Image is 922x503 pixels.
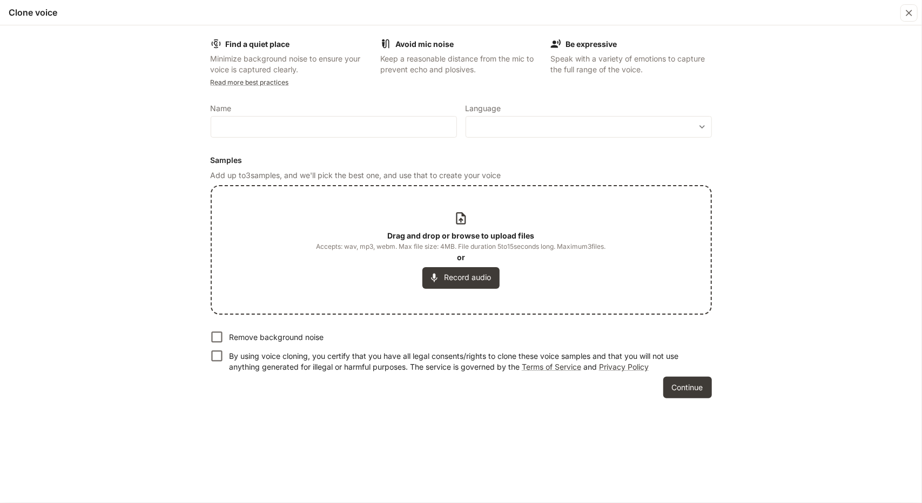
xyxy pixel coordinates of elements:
b: Avoid mic noise [395,39,454,49]
b: Drag and drop or browse to upload files [388,231,535,240]
p: Keep a reasonable distance from the mic to prevent echo and plosives. [380,53,542,75]
p: Language [466,105,501,112]
div: ​ [466,121,711,132]
p: By using voice cloning, you certify that you have all legal consents/rights to clone these voice ... [229,351,703,372]
b: Be expressive [566,39,617,49]
a: Privacy Policy [599,362,649,371]
h6: Samples [211,155,712,166]
button: Continue [663,377,712,398]
p: Remove background noise [229,332,324,343]
p: Name [211,105,232,112]
a: Terms of Service [522,362,581,371]
span: Accepts: wav, mp3, webm. Max file size: 4MB. File duration 5 to 15 seconds long. Maximum 3 files. [317,241,606,252]
a: Read more best practices [211,78,289,86]
p: Minimize background noise to ensure your voice is captured clearly. [211,53,372,75]
p: Speak with a variety of emotions to capture the full range of the voice. [550,53,712,75]
b: or [457,253,465,262]
h5: Clone voice [9,6,57,18]
b: Find a quiet place [226,39,290,49]
button: Record audio [422,267,500,289]
p: Add up to 3 samples, and we'll pick the best one, and use that to create your voice [211,170,712,181]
